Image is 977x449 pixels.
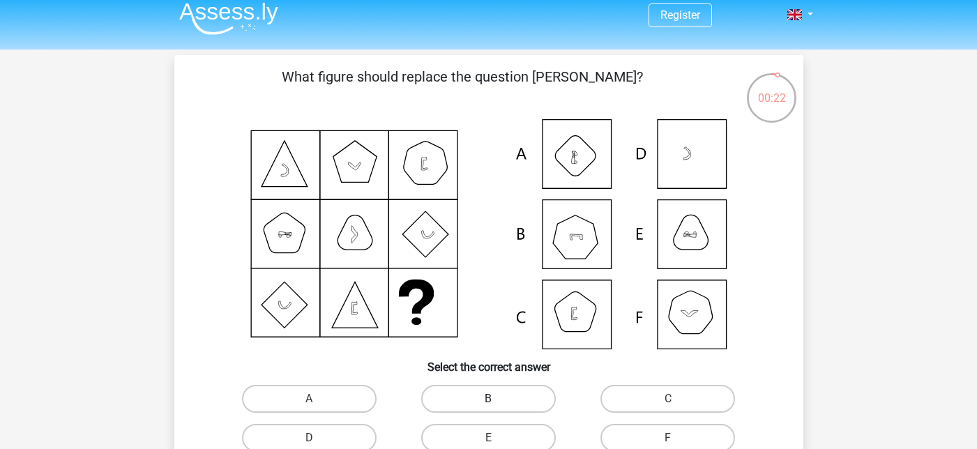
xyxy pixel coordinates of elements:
[197,349,781,374] h6: Select the correct answer
[242,385,377,413] label: A
[745,72,798,107] div: 00:22
[600,385,735,413] label: C
[421,385,556,413] label: B
[179,2,278,35] img: Assessly
[660,8,700,22] a: Register
[197,66,729,108] p: What figure should replace the question [PERSON_NAME]?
